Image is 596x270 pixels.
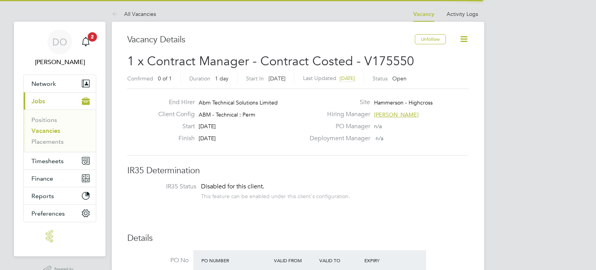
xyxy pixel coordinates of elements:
[305,134,370,143] label: Deployment Manager
[201,183,264,190] span: Disabled for this client.
[362,253,408,267] div: Expiry
[392,75,407,82] span: Open
[246,75,264,82] label: Start In
[127,165,469,176] h3: IR35 Determination
[23,30,96,67] a: DO[PERSON_NAME]
[31,80,56,87] span: Network
[317,253,363,267] div: Valid To
[14,22,106,256] nav: Main navigation
[199,123,216,130] span: [DATE]
[272,253,317,267] div: Valid From
[201,191,350,200] div: This feature can be enabled under this client's configuration.
[305,110,370,118] label: Hiring Manager
[24,75,96,92] button: Network
[24,110,96,152] div: Jobs
[31,157,64,165] span: Timesheets
[413,11,434,17] a: Vacancy
[46,230,74,242] img: invictus-group-logo-retina.png
[199,111,255,118] span: ABM - Technical : Perm
[24,170,96,187] button: Finance
[199,99,278,106] span: Abm Technical Solutions Limited
[31,98,45,105] span: Jobs
[374,123,382,130] span: n/a
[376,135,383,142] span: n/a
[127,34,415,45] h3: Vacancy Details
[52,37,67,47] span: DO
[303,75,336,82] label: Last Updated
[152,110,195,118] label: Client Config
[31,192,54,200] span: Reports
[152,98,195,106] label: End Hirer
[24,152,96,169] button: Timesheets
[23,230,96,242] a: Go to home page
[215,75,229,82] span: 1 day
[415,34,446,44] button: Unfollow
[305,122,370,131] label: PO Manager
[31,175,53,182] span: Finance
[158,75,172,82] span: 0 of 1
[374,99,433,106] span: Hammerson - Highcross
[31,127,60,134] a: Vacancies
[127,75,153,82] label: Confirmed
[88,32,97,42] span: 2
[78,30,94,54] a: 2
[24,187,96,204] button: Reports
[127,54,414,69] span: 1 x Contract Manager - Contract Costed - V175550
[152,122,195,131] label: Start
[112,10,156,17] a: All Vacancies
[31,138,64,145] a: Placements
[340,75,355,82] span: [DATE]
[24,92,96,110] button: Jobs
[305,98,370,106] label: Site
[269,75,286,82] span: [DATE]
[374,111,419,118] span: [PERSON_NAME]
[127,233,469,244] h3: Details
[152,134,195,143] label: Finish
[447,10,478,17] a: Activity Logs
[23,57,96,67] span: Davon Osbourne
[24,205,96,222] button: Preferences
[31,210,65,217] span: Preferences
[127,256,189,265] label: PO No
[372,75,388,82] label: Status
[199,135,216,142] span: [DATE]
[189,75,210,82] label: Duration
[199,253,272,267] div: PO Number
[31,116,57,124] a: Positions
[135,183,196,191] label: IR35 Status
